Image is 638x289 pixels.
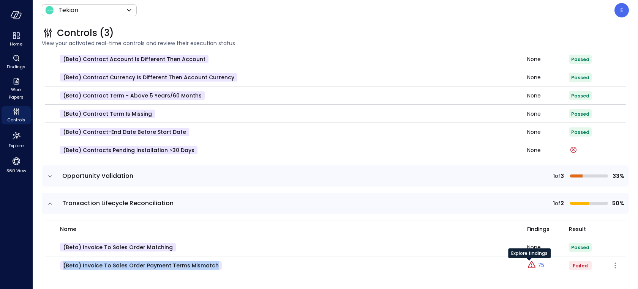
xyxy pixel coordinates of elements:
button: expand row [46,173,54,180]
p: E [620,6,624,15]
span: Transaction Lifecycle Reconciliation [62,199,174,207]
span: 360 View [6,167,26,174]
span: 33% [611,172,624,180]
span: Explore [9,142,24,149]
p: (beta) Contract Term is missing [60,110,155,118]
p: Tekion [58,6,78,15]
span: Passed [571,74,589,81]
div: Explore findings [508,248,551,258]
p: (beta) Contract-End Date Before Start Date [60,128,189,136]
div: None [527,148,569,153]
span: Controls [7,116,25,124]
div: Control run failed on: Oct 14, 2025 Error message: (pysqlite3.dbapi2.OperationalError) near "30":... [569,145,578,154]
span: Findings [7,63,25,71]
span: Work Papers [5,86,28,101]
a: Explore findings [527,264,544,272]
p: (beta) Contracts Pending Installation >30 Days [60,146,197,154]
p: (beta) Invoice to Sales Order Payment Terms Mismatch [60,261,222,270]
span: Opportunity Validation [62,171,133,180]
span: name [60,225,76,233]
span: of [555,199,561,207]
div: Home [2,30,31,49]
span: Passed [571,111,589,117]
div: Work Papers [2,76,31,102]
button: expand row [46,200,54,207]
div: Controls [2,106,31,124]
span: Home [10,40,22,48]
div: 360 View [2,155,31,175]
span: 50% [611,199,624,207]
div: None [527,57,569,62]
span: 1 [553,172,555,180]
p: (beta) Contract Term - Above 5 Years/60 Months [60,91,205,100]
div: Eleanor Yehudai [614,3,629,17]
span: View your activated real-time controls and review their execution status [42,39,629,47]
span: Findings [527,225,550,233]
div: Findings [2,53,31,71]
span: 1 [553,199,555,207]
p: (beta) Contract Currency is different then Account Currency [60,73,237,82]
div: None [527,245,569,250]
span: Failed [573,262,588,269]
p: 75 [538,261,544,269]
span: Controls (3) [57,27,114,39]
p: (beta) Invoice to Sales Order Matching [60,243,176,251]
div: None [527,75,569,80]
span: Passed [571,244,589,251]
p: (beta) Contract Account is different then Account [60,55,208,63]
span: Passed [571,56,589,63]
span: Passed [571,129,589,135]
div: None [527,111,569,116]
img: Icon [45,6,54,15]
span: 2 [561,199,564,207]
span: 3 [561,172,564,180]
div: None [527,93,569,98]
div: None [527,129,569,135]
span: of [555,172,561,180]
span: Result [569,225,586,233]
span: Passed [571,93,589,99]
div: Explore [2,129,31,150]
